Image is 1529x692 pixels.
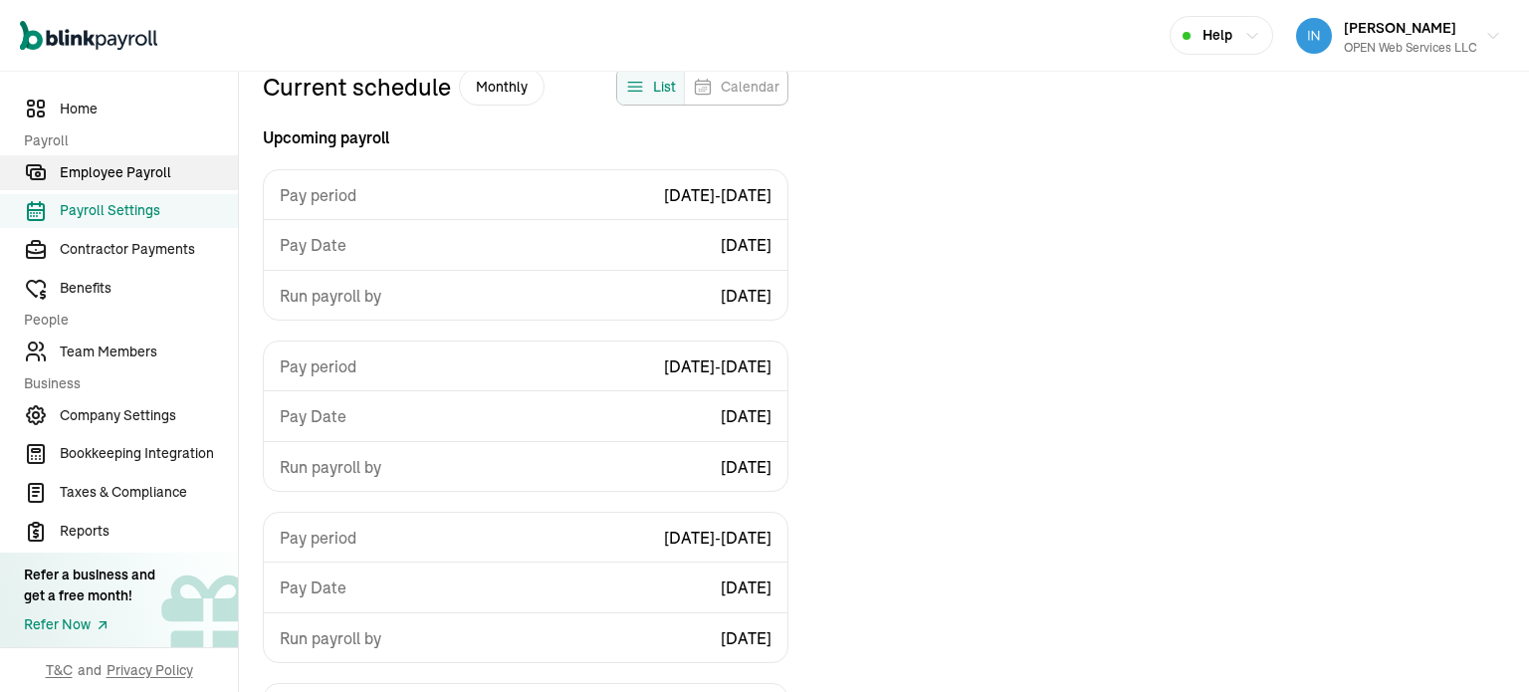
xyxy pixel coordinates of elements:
span: Run payroll by [280,455,381,479]
iframe: Chat Widget [1198,477,1529,692]
span: Business [24,373,226,394]
nav: Global [20,7,157,65]
span: Payroll [24,130,226,151]
span: Benefits [60,278,238,299]
span: Taxes & Compliance [60,482,238,503]
span: Privacy Policy [107,660,193,680]
span: Run payroll by [280,284,381,308]
span: Company Settings [60,405,238,426]
span: People [24,310,226,331]
span: T&C [46,660,73,680]
span: Monthly [459,68,545,106]
span: Help [1202,25,1232,46]
span: Pay Date [280,576,346,599]
span: Bookkeeping Integration [60,443,238,464]
p: Upcoming payroll [263,125,788,149]
button: [PERSON_NAME]OPEN Web Services LLC [1288,11,1509,61]
span: [DATE] - [DATE] [664,526,771,550]
p: Current schedule [263,68,545,106]
div: OPEN Web Services LLC [1344,39,1477,57]
span: Team Members [60,342,238,362]
span: [DATE] [721,233,771,257]
span: [DATE] [721,576,771,599]
span: Calendar [721,77,779,97]
span: [DATE] [721,455,771,479]
span: Pay Date [280,404,346,428]
span: Employee Payroll [60,162,238,183]
span: [PERSON_NAME] [1344,19,1456,37]
span: Pay Date [280,233,346,257]
span: Home [60,99,238,119]
span: [DATE] - [DATE] [664,183,771,207]
div: Refer a business and get a free month! [24,565,155,606]
span: Run payroll by [280,626,381,650]
span: Reports [60,521,238,542]
span: Pay period [280,183,356,207]
span: Payroll Settings [60,200,238,221]
span: [DATE] - [DATE] [664,354,771,378]
span: Pay period [280,354,356,378]
span: [DATE] [721,284,771,308]
span: List [653,77,676,97]
span: [DATE] [721,626,771,650]
div: Feeds [616,68,788,106]
button: Help [1170,16,1273,55]
span: Pay period [280,526,356,550]
span: Contractor Payments [60,239,238,260]
span: [DATE] [721,404,771,428]
a: Refer Now [24,614,155,635]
